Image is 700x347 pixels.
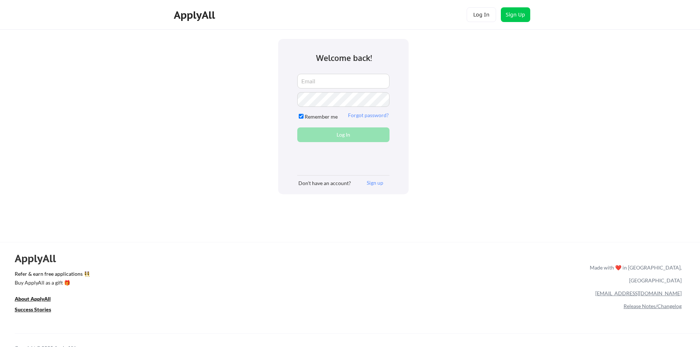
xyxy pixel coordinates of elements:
u: Success Stories [15,306,51,312]
div: Made with ❤️ in [GEOGRAPHIC_DATA], [GEOGRAPHIC_DATA] [587,261,682,287]
button: Forgot password? [347,112,390,119]
div: ApplyAll [174,9,217,21]
div: Buy ApplyAll as a gift 🎁 [15,280,88,285]
u: About ApplyAll [15,296,51,302]
a: [EMAIL_ADDRESS][DOMAIN_NAME] [595,290,682,296]
label: Remember me [305,113,338,120]
a: Release Notes/Changelog [624,303,682,309]
div: Don't have an account? [298,180,357,187]
a: Buy ApplyAll as a gift 🎁 [15,279,88,288]
div: Welcome back! [302,52,387,64]
button: Log In [467,7,496,22]
a: Refer & earn free applications 👯‍♀️ [15,271,436,279]
a: About ApplyAll [15,295,61,304]
div: ApplyAll [15,252,64,265]
a: Success Stories [15,306,61,315]
input: Email [297,74,390,88]
button: Sign up [361,180,389,187]
button: Log In [297,127,390,142]
button: Sign Up [501,7,530,22]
